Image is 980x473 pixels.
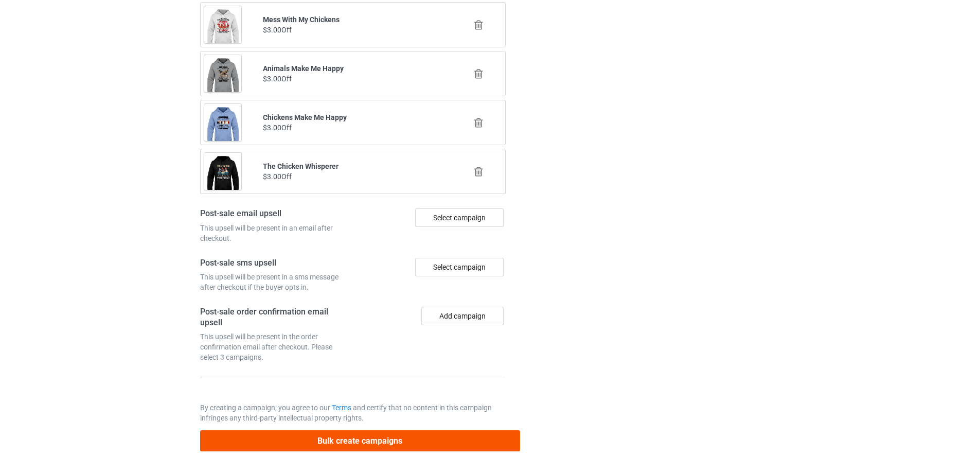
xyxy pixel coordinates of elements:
[200,402,506,423] p: By creating a campaign, you agree to our and certify that no content in this campaign infringes a...
[263,74,443,84] div: $3.00 Off
[263,162,338,170] b: The Chicken Whisperer
[263,15,340,24] b: Mess With My Chickens
[200,272,349,292] div: This upsell will be present in a sms message after checkout if the buyer opts in.
[263,25,443,35] div: $3.00 Off
[263,122,443,133] div: $3.00 Off
[263,113,347,121] b: Chickens Make Me Happy
[332,404,351,412] a: Terms
[263,64,344,73] b: Animals Make Me Happy
[263,171,443,182] div: $3.00 Off
[200,223,349,243] div: This upsell will be present in an email after checkout.
[200,307,349,328] h4: Post-sale order confirmation email upsell
[415,208,504,227] div: Select campaign
[200,258,349,269] h4: Post-sale sms upsell
[200,331,349,362] div: This upsell will be present in the order confirmation email after checkout. Please select 3 campa...
[200,430,520,451] button: Bulk create campaigns
[421,307,504,325] button: Add campaign
[200,208,349,219] h4: Post-sale email upsell
[415,258,504,276] div: Select campaign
